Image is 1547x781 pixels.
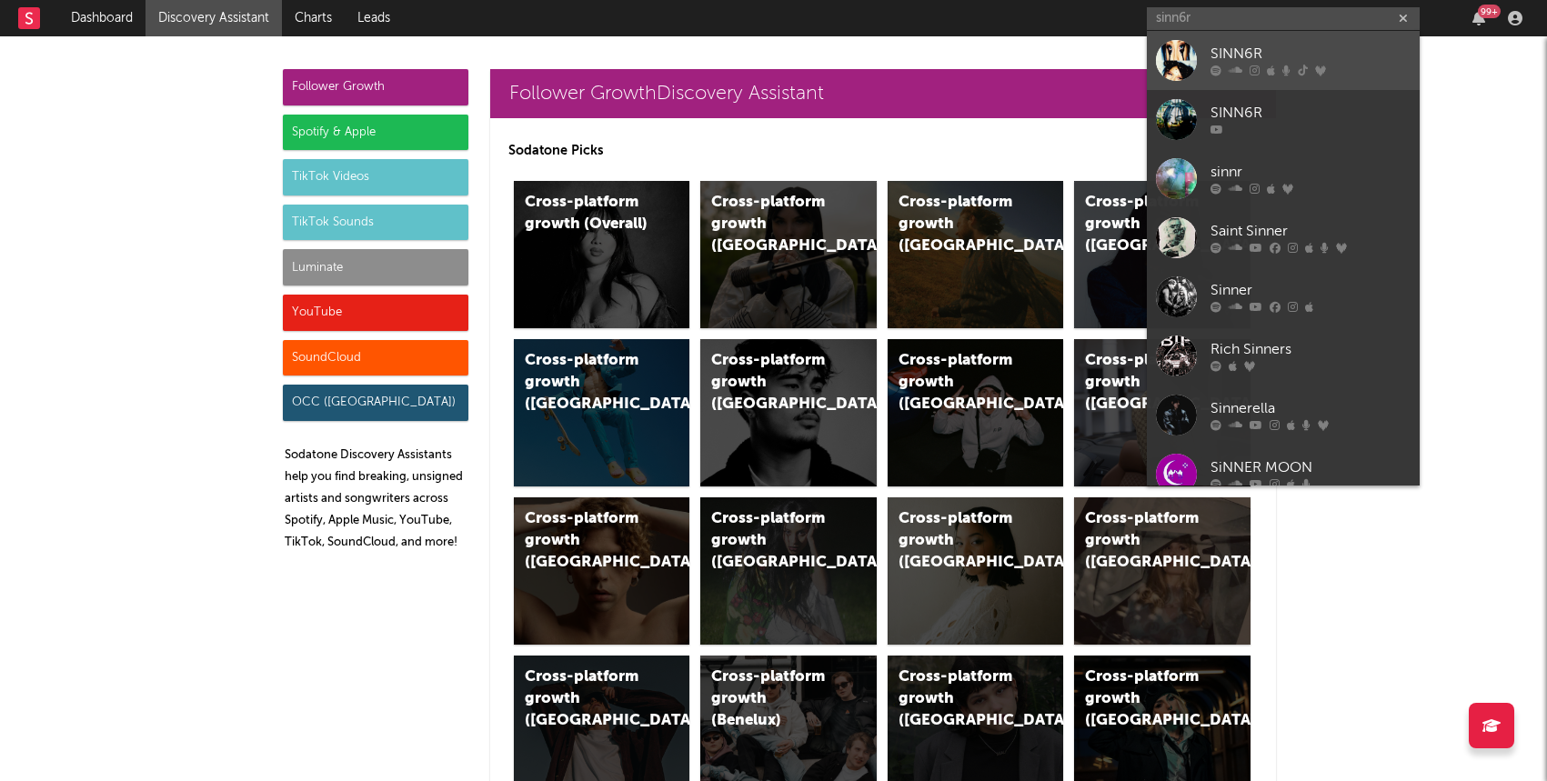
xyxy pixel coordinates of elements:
div: Cross-platform growth ([GEOGRAPHIC_DATA]) [899,666,1022,732]
a: Sinner [1147,267,1420,326]
div: Luminate [283,249,468,285]
div: Rich Sinners [1210,339,1411,361]
div: YouTube [283,295,468,331]
a: Rich Sinners [1147,326,1420,385]
a: Cross-platform growth ([GEOGRAPHIC_DATA]) [700,181,877,328]
div: Cross-platform growth ([GEOGRAPHIC_DATA]) [525,666,648,732]
a: SiNNER MOON [1147,445,1420,504]
div: 99 + [1478,5,1501,18]
div: Cross-platform growth ([GEOGRAPHIC_DATA]) [1085,508,1209,574]
div: Cross-platform growth ([GEOGRAPHIC_DATA]) [899,508,1022,574]
div: Saint Sinner [1210,221,1411,243]
a: Cross-platform growth ([GEOGRAPHIC_DATA]) [1074,339,1251,486]
div: Cross-platform growth ([GEOGRAPHIC_DATA]) [1085,192,1209,257]
p: Sodatone Discovery Assistants help you find breaking, unsigned artists and songwriters across Spo... [285,445,468,554]
div: OCC ([GEOGRAPHIC_DATA]) [283,385,468,421]
div: sinnr [1210,162,1411,184]
a: Cross-platform growth ([GEOGRAPHIC_DATA]) [888,497,1064,645]
div: Follower Growth [283,69,468,105]
button: 99+ [1472,11,1485,25]
div: Cross-platform growth ([GEOGRAPHIC_DATA]) [1085,666,1209,732]
div: TikTok Sounds [283,205,468,241]
div: Cross-platform growth ([GEOGRAPHIC_DATA]/GSA) [899,350,1022,416]
a: Cross-platform growth ([GEOGRAPHIC_DATA]) [1074,497,1251,645]
a: Cross-platform growth ([GEOGRAPHIC_DATA]/GSA) [888,339,1064,486]
a: SINN6R [1147,31,1420,90]
div: Cross-platform growth ([GEOGRAPHIC_DATA]) [525,350,648,416]
a: Saint Sinner [1147,208,1420,267]
div: Cross-platform growth ([GEOGRAPHIC_DATA]) [711,350,835,416]
div: Sinner [1210,280,1411,302]
a: Cross-platform growth ([GEOGRAPHIC_DATA]) [1074,181,1251,328]
div: Spotify & Apple [283,115,468,151]
a: Cross-platform growth ([GEOGRAPHIC_DATA]) [700,497,877,645]
div: Cross-platform growth ([GEOGRAPHIC_DATA]) [525,508,648,574]
div: Sinnerella [1210,398,1411,420]
a: Cross-platform growth (Overall) [514,181,690,328]
input: Search for artists [1147,7,1420,30]
div: Cross-platform growth (Benelux) [711,666,835,732]
p: Sodatone Picks [508,140,1258,162]
div: Cross-platform growth (Overall) [525,192,648,235]
a: Follower GrowthDiscovery Assistant [490,69,1276,118]
div: SINN6R [1210,103,1411,125]
a: Sinnerella [1147,385,1420,445]
a: SINN6R [1147,90,1420,149]
a: Cross-platform growth ([GEOGRAPHIC_DATA]) [700,339,877,486]
div: Cross-platform growth ([GEOGRAPHIC_DATA]) [1085,350,1209,416]
div: SINN6R [1210,44,1411,65]
div: SoundCloud [283,340,468,376]
div: Cross-platform growth ([GEOGRAPHIC_DATA]) [899,192,1022,257]
a: Cross-platform growth ([GEOGRAPHIC_DATA]) [514,339,690,486]
a: Cross-platform growth ([GEOGRAPHIC_DATA]) [514,497,690,645]
a: Cross-platform growth ([GEOGRAPHIC_DATA]) [888,181,1064,328]
div: Cross-platform growth ([GEOGRAPHIC_DATA]) [711,508,835,574]
div: TikTok Videos [283,159,468,195]
a: sinnr [1147,149,1420,208]
div: SiNNER MOON [1210,457,1411,479]
div: Cross-platform growth ([GEOGRAPHIC_DATA]) [711,192,835,257]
